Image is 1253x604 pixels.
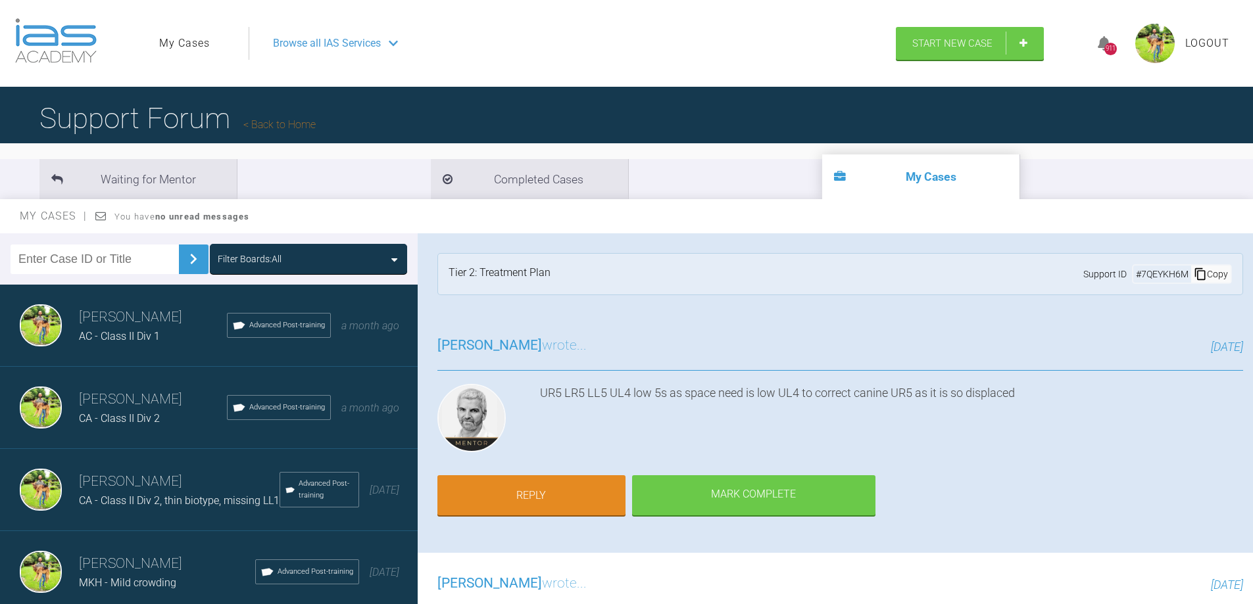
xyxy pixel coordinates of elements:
[341,319,399,332] span: a month ago
[20,304,62,346] img: Dipak Parmar
[540,384,1243,457] div: UR5 LR5 LL5 UL4 low 5s as space need is low UL4 to correct canine UR5 as it is so displaced
[20,386,62,429] img: Dipak Parmar
[632,475,875,516] div: Mark Complete
[437,337,542,353] span: [PERSON_NAME]
[11,244,179,274] input: Enter Case ID or Title
[243,118,316,131] a: Back to Home
[79,494,280,507] span: CA - Class II Div 2, thin biotype, missing LL1
[155,212,249,221] strong: no unread messages
[449,264,551,284] div: Tier 2: Treatment Plan
[822,154,1020,199] li: My Cases
[1104,43,1117,55] div: 911
[1211,340,1243,354] span: [DATE]
[437,475,626,516] a: Reply
[79,471,280,493] h3: [PERSON_NAME]
[79,388,227,411] h3: [PERSON_NAME]
[218,252,282,266] div: Filter Boards: All
[20,469,62,511] img: Dipak Parmar
[341,402,399,414] span: a month ago
[437,384,506,452] img: Ross Hobson
[183,248,204,269] img: chevronRight.28bd32b0.svg
[20,551,62,593] img: Dipak Parmar
[79,576,176,589] span: MKH - Mild crowding
[370,484,399,496] span: [DATE]
[273,35,381,52] span: Browse all IAS Services
[79,306,227,329] h3: [PERSON_NAME]
[79,553,255,575] h3: [PERSON_NAME]
[79,412,160,425] span: CA - Class II Div 2
[896,27,1044,60] a: Start New Case
[39,95,316,141] h1: Support Forum
[1135,24,1175,63] img: profile.png
[20,210,87,222] span: My Cases
[15,18,97,63] img: logo-light.3e3ef733.png
[159,35,210,52] a: My Cases
[1185,35,1229,52] a: Logout
[437,572,587,595] h3: wrote...
[431,159,628,199] li: Completed Cases
[1211,578,1243,592] span: [DATE]
[1083,267,1127,281] span: Support ID
[1133,267,1191,281] div: # 7QEYKH6M
[437,335,587,357] h3: wrote...
[1191,266,1231,283] div: Copy
[370,566,399,578] span: [DATE]
[278,566,353,578] span: Advanced Post-training
[79,330,160,342] span: AC - Class II Div 1
[249,402,325,413] span: Advanced Post-training
[39,159,237,199] li: Waiting for Mentor
[912,37,993,49] span: Start New Case
[437,575,542,591] span: [PERSON_NAME]
[249,319,325,331] span: Advanced Post-training
[299,478,353,501] span: Advanced Post-training
[114,212,249,221] span: You have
